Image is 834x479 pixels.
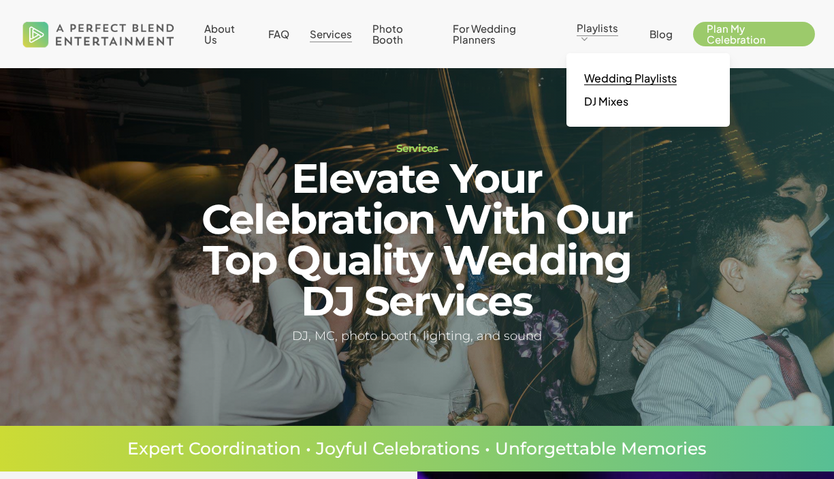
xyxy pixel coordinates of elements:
p: Expert Coordination • Joyful Celebrations • Unforgettable Memories [41,440,793,457]
img: A Perfect Blend Entertainment [19,10,178,59]
span: About Us [204,22,235,46]
a: Plan My Celebration [693,23,815,45]
a: Blog [649,29,673,40]
a: Playlists [577,22,629,46]
h2: Elevate Your Celebration With Our Top Quality Wedding DJ Services [172,158,662,322]
span: DJ Mixes [584,94,628,108]
span: Plan My Celebration [707,22,766,46]
a: About Us [204,23,247,45]
a: Wedding Playlists [580,67,716,90]
h5: DJ, MC, photo booth, lighting, and sound [172,326,662,346]
span: For Wedding Planners [453,22,516,46]
span: FAQ [268,27,289,40]
h1: Services [172,143,662,153]
a: FAQ [268,29,289,40]
span: Playlists [577,21,618,34]
span: Services [310,27,352,40]
a: Services [310,29,352,40]
span: Blog [649,27,673,40]
a: Photo Booth [372,23,433,45]
a: DJ Mixes [580,90,716,113]
span: Photo Booth [372,22,403,46]
a: For Wedding Planners [453,23,556,45]
span: Wedding Playlists [584,71,677,85]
